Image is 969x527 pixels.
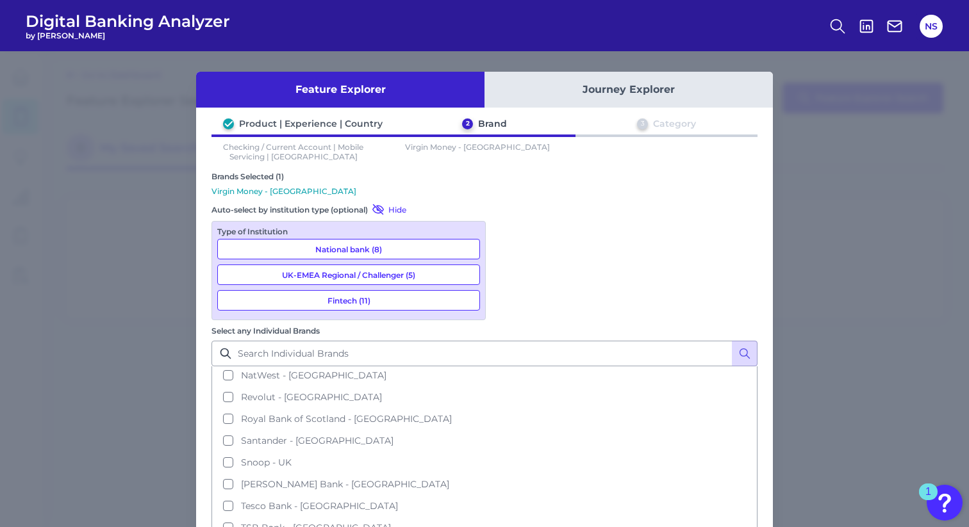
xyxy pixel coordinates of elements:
[241,457,292,468] span: Snoop - UK
[26,31,230,40] span: by [PERSON_NAME]
[211,142,376,161] p: Checking / Current Account | Mobile Servicing | [GEOGRAPHIC_DATA]
[211,326,320,336] label: Select any Individual Brands
[217,239,480,259] button: National bank (8)
[213,451,756,473] button: Snoop - UK
[927,485,963,521] button: Open Resource Center, 1 new notification
[462,118,473,129] div: 2
[26,12,230,31] span: Digital Banking Analyzer
[196,72,485,108] button: Feature Explorer
[211,186,758,196] p: Virgin Money - [GEOGRAPHIC_DATA]
[241,369,386,381] span: NatWest - [GEOGRAPHIC_DATA]
[239,118,383,129] div: Product | Experience | Country
[213,386,756,408] button: Revolut - [GEOGRAPHIC_DATA]
[485,72,773,108] button: Journey Explorer
[213,364,756,386] button: NatWest - [GEOGRAPHIC_DATA]
[478,118,507,129] div: Brand
[211,203,486,216] div: Auto-select by institution type (optional)
[213,430,756,451] button: Santander - [GEOGRAPHIC_DATA]
[396,142,560,161] p: Virgin Money - [GEOGRAPHIC_DATA]
[925,492,931,508] div: 1
[368,203,406,216] button: Hide
[211,172,758,181] div: Brands Selected (1)
[241,478,449,490] span: [PERSON_NAME] Bank - [GEOGRAPHIC_DATA]
[217,264,480,285] button: UK-EMEA Regional / Challenger (5)
[241,413,452,425] span: Royal Bank of Scotland - [GEOGRAPHIC_DATA]
[217,227,480,236] div: Type of Institution
[920,15,943,38] button: NS
[213,408,756,430] button: Royal Bank of Scotland - [GEOGRAPHIC_DATA]
[213,495,756,517] button: Tesco Bank - [GEOGRAPHIC_DATA]
[241,435,393,446] span: Santander - [GEOGRAPHIC_DATA]
[211,341,758,366] input: Search Individual Brands
[241,500,398,512] span: Tesco Bank - [GEOGRAPHIC_DATA]
[653,118,696,129] div: Category
[213,473,756,495] button: [PERSON_NAME] Bank - [GEOGRAPHIC_DATA]
[241,391,382,403] span: Revolut - [GEOGRAPHIC_DATA]
[217,290,480,311] button: Fintech (11)
[637,118,648,129] div: 3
